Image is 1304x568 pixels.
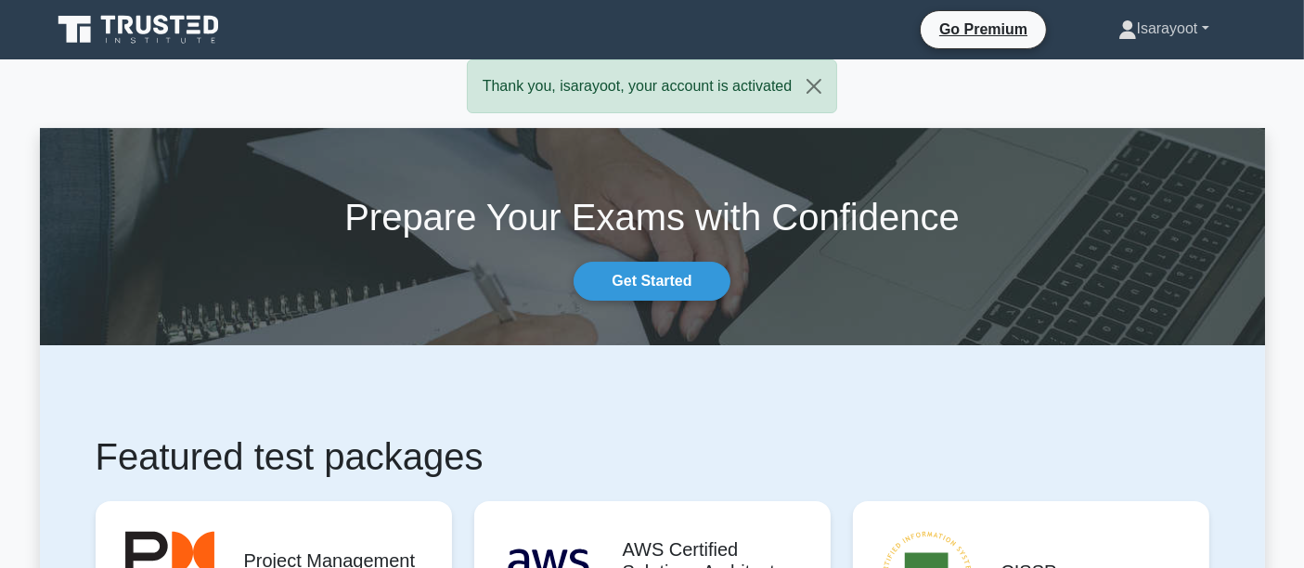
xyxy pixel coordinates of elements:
button: Close [792,60,836,112]
a: Isarayoot [1074,10,1254,47]
a: Go Premium [928,18,1039,41]
div: Thank you, isarayoot, your account is activated [467,59,838,113]
h1: Prepare Your Exams with Confidence [40,195,1265,239]
a: Get Started [574,262,729,301]
h1: Featured test packages [96,434,1209,479]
